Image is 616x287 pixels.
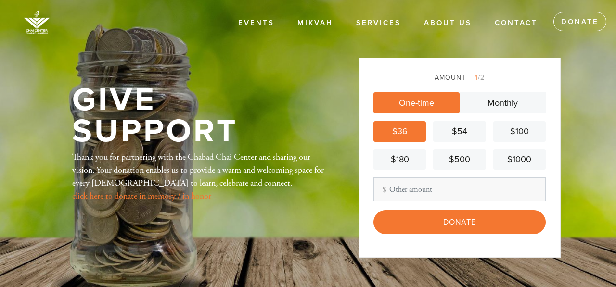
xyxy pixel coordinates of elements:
[373,121,426,142] a: $36
[437,125,482,138] div: $54
[493,149,546,170] a: $1000
[373,177,546,201] input: Other amount
[475,74,478,82] span: 1
[488,14,545,32] a: Contact
[14,5,59,39] img: image%20%281%29.png
[469,74,485,82] span: /2
[493,121,546,142] a: $100
[553,12,606,31] a: Donate
[349,14,408,32] a: Services
[72,85,327,147] h1: Give Support
[460,92,546,113] a: Monthly
[433,121,486,142] a: $54
[437,153,482,166] div: $500
[72,150,327,202] div: Thank you for partnering with the Chabad Chai Center and sharing our vision. Your donation enable...
[497,153,542,166] div: $1000
[373,73,546,83] div: Amount
[373,149,426,170] a: $180
[373,92,460,113] a: One-time
[72,190,211,201] a: click here to donate in memory / in honor
[290,14,340,32] a: Mikvah
[377,125,422,138] div: $36
[433,149,486,170] a: $500
[373,210,546,234] input: Donate
[497,125,542,138] div: $100
[417,14,479,32] a: About Us
[231,14,282,32] a: Events
[377,153,422,166] div: $180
